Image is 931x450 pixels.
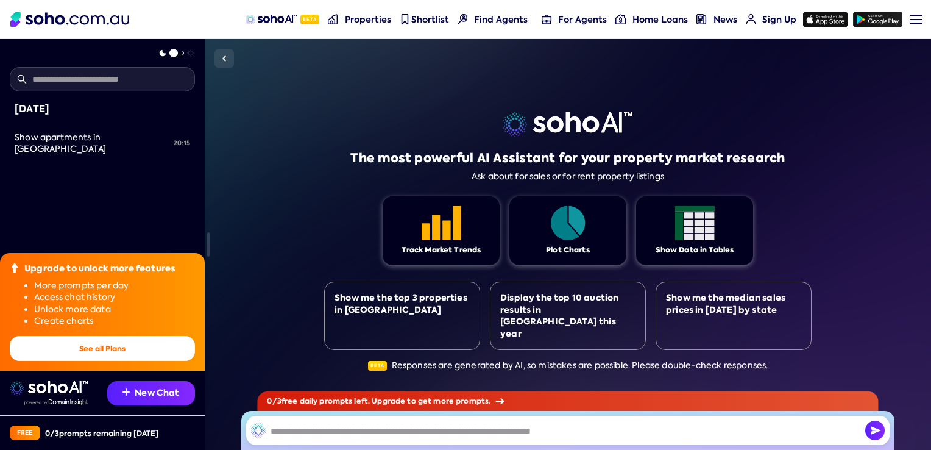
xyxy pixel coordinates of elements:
img: Feature 1 icon [548,206,588,240]
img: Feature 1 icon [675,206,715,240]
img: Data provided by Domain Insight [24,399,88,405]
span: Shortlist [411,13,449,26]
div: Show apartments in NSW [15,132,169,155]
div: Plot Charts [546,245,590,255]
img: sohoai logo [10,381,88,396]
div: 0 / 3 free daily prompts left. Upgrade to get more prompts. [257,391,878,411]
img: Recommendation icon [122,388,130,396]
a: Show apartments in [GEOGRAPHIC_DATA] [10,124,169,163]
span: Sign Up [762,13,796,26]
img: shortlist-nav icon [400,14,410,24]
div: Upgrade to unlock more features [24,263,175,275]
img: google-play icon [853,12,902,27]
div: Show me the top 3 properties in [GEOGRAPHIC_DATA] [335,292,470,316]
img: for-agents-nav icon [615,14,626,24]
h1: The most powerful AI Assistant for your property market research [350,149,785,166]
span: Home Loans [632,13,688,26]
div: [DATE] [15,101,190,117]
span: News [713,13,737,26]
li: Access chat history [34,291,195,304]
img: properties-nav icon [328,14,338,24]
div: Track Market Trends [402,245,481,255]
img: Sidebar toggle icon [217,51,232,66]
img: sohoai logo [503,112,632,137]
img: app-store icon [803,12,848,27]
button: See all Plans [10,336,195,361]
div: Responses are generated by AI, so mistakes are possible. Please double-check responses. [368,360,768,372]
li: Unlock more data [34,304,195,316]
span: For Agents [558,13,607,26]
span: Find Agents [474,13,528,26]
img: Find agents icon [458,14,468,24]
span: Beta [368,361,387,371]
div: Show Data in Tables [656,245,734,255]
div: Show me the median sales prices in [DATE] by state [666,292,801,316]
img: Feature 1 icon [422,206,461,240]
img: Soho Logo [10,12,129,27]
img: for-agents-nav icon [542,14,552,24]
span: Show apartments in [GEOGRAPHIC_DATA] [15,132,106,155]
img: Arrow icon [495,398,504,404]
div: Free [10,426,40,440]
span: Properties [345,13,391,26]
img: SohoAI logo black [251,423,266,438]
div: Ask about for sales or for rent property listings [472,171,664,182]
img: Send icon [865,421,885,440]
button: Send [865,421,885,440]
li: More prompts per day [34,280,195,292]
img: sohoAI logo [246,15,297,24]
div: Display the top 10 auction results in [GEOGRAPHIC_DATA] this year [500,292,635,340]
img: news-nav icon [696,14,707,24]
span: Beta [300,15,319,24]
img: Upgrade icon [10,263,19,273]
button: New Chat [107,381,195,405]
div: 0 / 3 prompts remaining [DATE] [45,428,158,438]
div: 20:15 [169,130,195,157]
li: Create charts [34,315,195,327]
img: for-agents-nav icon [746,14,756,24]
